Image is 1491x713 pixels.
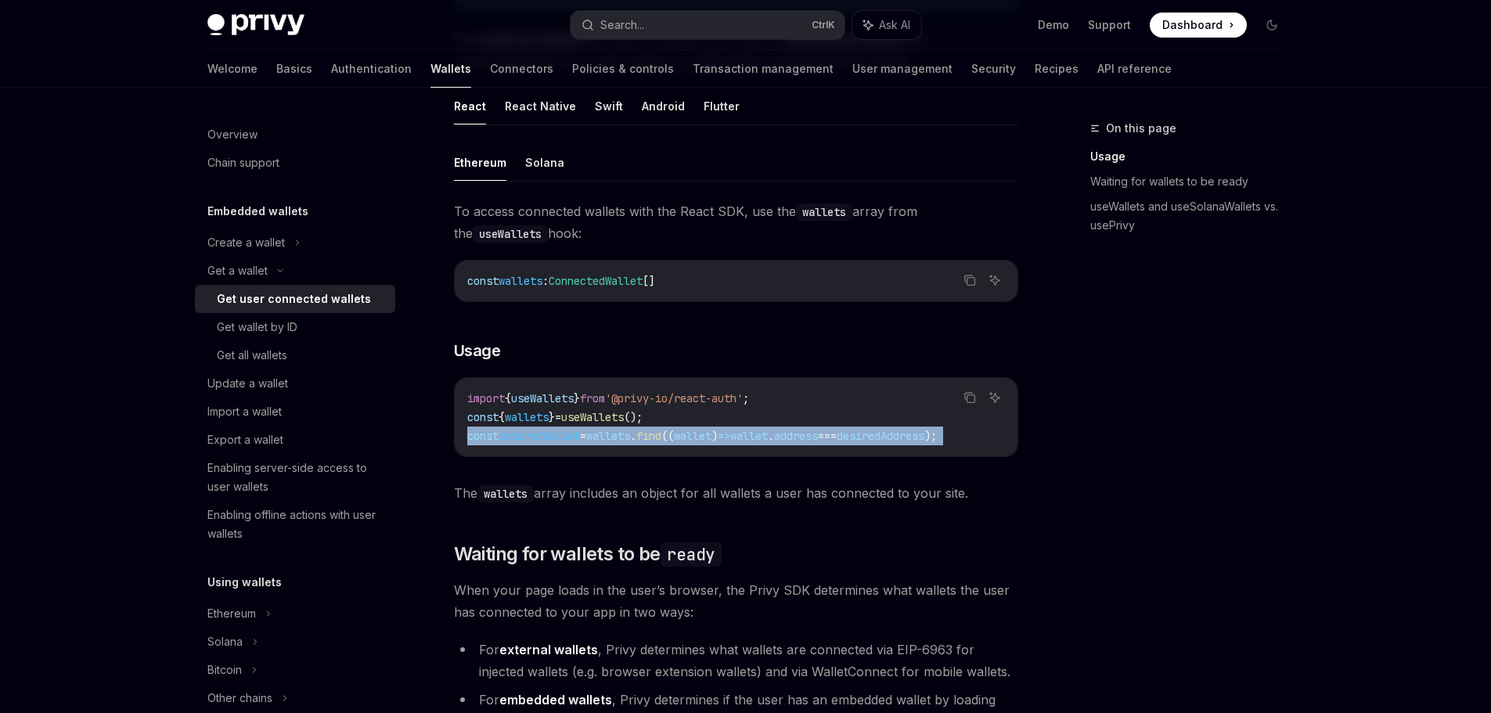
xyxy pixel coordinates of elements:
span: wallets [499,274,542,288]
a: Usage [1090,144,1297,169]
div: Search... [600,16,644,34]
code: wallets [477,485,534,502]
strong: embedded wallets [499,692,612,708]
span: useWallets [561,410,624,424]
div: Overview [207,125,258,144]
div: Update a wallet [207,374,288,393]
div: Export a wallet [207,430,283,449]
a: Enabling server-side access to user wallets [195,454,395,501]
a: Get all wallets [195,341,395,369]
button: Ask AI [852,11,921,39]
a: Welcome [207,50,258,88]
a: Overview [195,121,395,149]
span: (); [624,410,643,424]
span: wallets [586,429,630,443]
span: Dashboard [1162,17,1223,33]
span: } [549,410,555,424]
span: ; [743,391,749,405]
span: Ctrl K [812,19,835,31]
button: Search...CtrlK [571,11,845,39]
span: find [636,429,661,443]
span: address [774,429,818,443]
span: const [467,410,499,424]
span: ) [711,429,718,443]
div: Bitcoin [207,661,242,679]
a: Get user connected wallets [195,285,395,313]
img: dark logo [207,14,304,36]
code: ready [661,542,722,567]
a: Basics [276,50,312,88]
button: React [454,88,486,124]
span: [] [643,274,655,288]
span: ConnectedWallet [549,274,643,288]
span: When your page loads in the user’s browser, the Privy SDK determines what wallets the user has co... [454,579,1018,623]
h5: Using wallets [207,573,282,592]
div: Get wallet by ID [217,318,297,337]
div: Import a wallet [207,402,282,421]
span: '@privy-io/react-auth' [605,391,743,405]
button: Flutter [704,88,740,124]
span: desiredWallet [499,429,580,443]
span: ); [924,429,937,443]
span: The array includes an object for all wallets a user has connected to your site. [454,482,1018,504]
span: desiredAddress [837,429,924,443]
a: Recipes [1035,50,1079,88]
a: Dashboard [1150,13,1247,38]
span: === [818,429,837,443]
div: Enabling offline actions with user wallets [207,506,386,543]
a: Authentication [331,50,412,88]
a: Connectors [490,50,553,88]
strong: external wallets [499,642,598,657]
span: wallet [730,429,768,443]
div: Other chains [207,689,272,708]
span: wallets [505,410,549,424]
h5: Embedded wallets [207,202,308,221]
span: const [467,429,499,443]
span: : [542,274,549,288]
a: Waiting for wallets to be ready [1090,169,1297,194]
span: . [630,429,636,443]
span: Usage [454,340,501,362]
a: Demo [1038,17,1069,33]
a: Transaction management [693,50,834,88]
a: Export a wallet [195,426,395,454]
div: Ethereum [207,604,256,623]
span: wallet [674,429,711,443]
span: = [580,429,586,443]
a: Security [971,50,1016,88]
div: Enabling server-side access to user wallets [207,459,386,496]
div: Get user connected wallets [217,290,371,308]
span: { [505,391,511,405]
span: Ask AI [879,17,910,33]
a: useWallets and useSolanaWallets vs. usePrivy [1090,194,1297,238]
button: Solana [525,144,564,181]
span: { [499,410,505,424]
button: Android [642,88,685,124]
button: Ask AI [985,270,1005,290]
span: const [467,274,499,288]
li: For , Privy determines what wallets are connected via EIP-6963 for injected wallets (e.g. browser... [454,639,1018,682]
span: from [580,391,605,405]
a: Wallets [430,50,471,88]
a: Policies & controls [572,50,674,88]
a: API reference [1097,50,1172,88]
span: = [555,410,561,424]
div: Create a wallet [207,233,285,252]
a: Get wallet by ID [195,313,395,341]
button: Copy the contents from the code block [960,270,980,290]
code: wallets [796,203,852,221]
span: } [574,391,580,405]
span: (( [661,429,674,443]
button: React Native [505,88,576,124]
a: Update a wallet [195,369,395,398]
a: Enabling offline actions with user wallets [195,501,395,548]
button: Ask AI [985,387,1005,408]
button: Copy the contents from the code block [960,387,980,408]
span: import [467,391,505,405]
div: Get all wallets [217,346,287,365]
div: Get a wallet [207,261,268,280]
span: On this page [1106,119,1176,138]
div: Chain support [207,153,279,172]
a: Import a wallet [195,398,395,426]
span: . [768,429,774,443]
